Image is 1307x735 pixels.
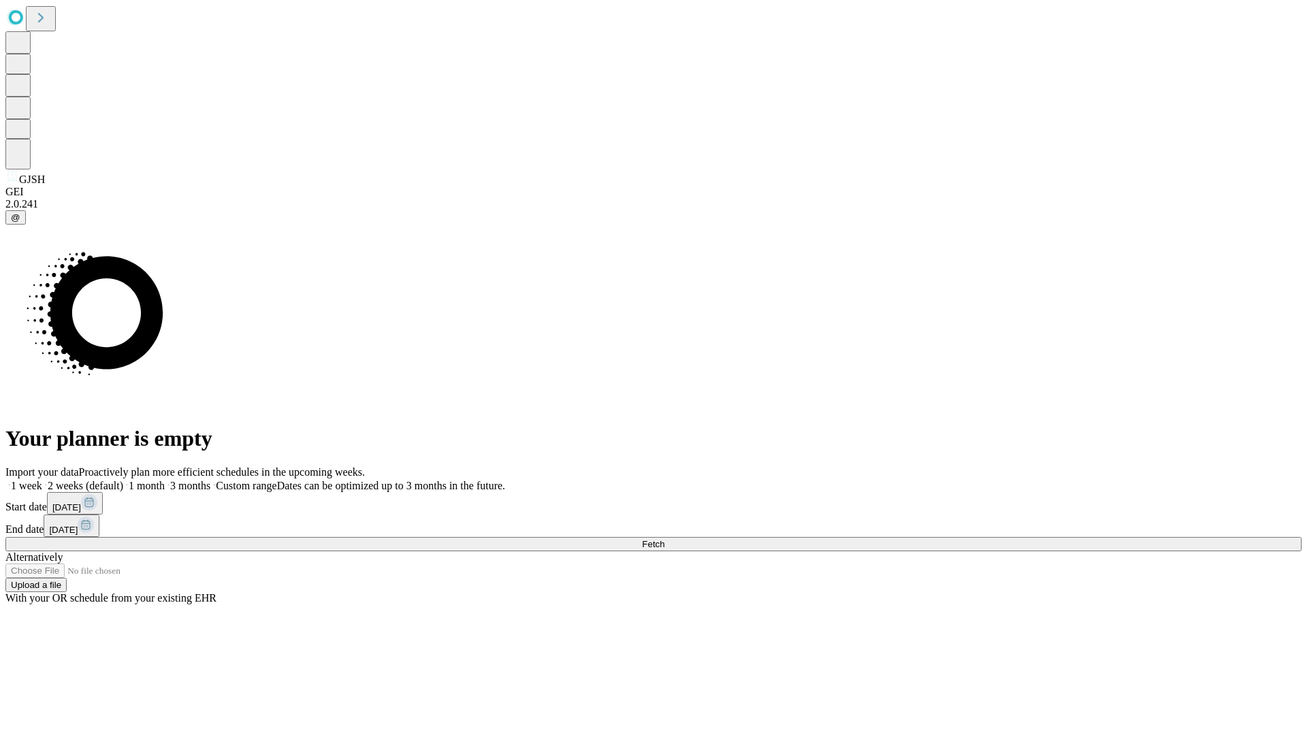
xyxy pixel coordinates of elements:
span: Import your data [5,466,79,478]
span: @ [11,212,20,223]
button: [DATE] [47,492,103,514]
span: Proactively plan more efficient schedules in the upcoming weeks. [79,466,365,478]
div: GEI [5,186,1302,198]
span: [DATE] [52,502,81,512]
div: Start date [5,492,1302,514]
div: End date [5,514,1302,537]
span: GJSH [19,174,45,185]
span: Dates can be optimized up to 3 months in the future. [277,480,505,491]
span: 2 weeks (default) [48,480,123,491]
span: 3 months [170,480,210,491]
div: 2.0.241 [5,198,1302,210]
span: With your OR schedule from your existing EHR [5,592,216,604]
span: 1 month [129,480,165,491]
button: [DATE] [44,514,99,537]
span: Custom range [216,480,276,491]
span: 1 week [11,480,42,491]
button: Fetch [5,537,1302,551]
span: Alternatively [5,551,63,563]
button: Upload a file [5,578,67,592]
button: @ [5,210,26,225]
span: Fetch [642,539,664,549]
h1: Your planner is empty [5,426,1302,451]
span: [DATE] [49,525,78,535]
